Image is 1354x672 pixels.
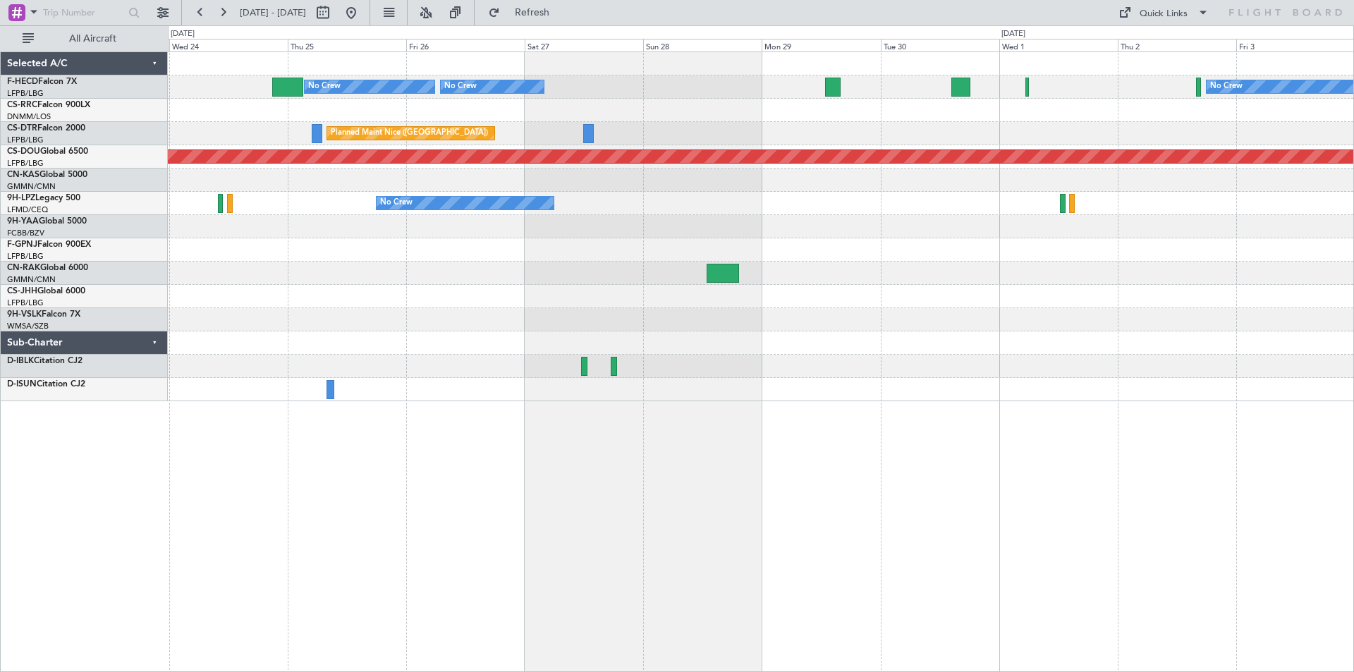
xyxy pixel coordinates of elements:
[7,228,44,238] a: FCBB/BZV
[7,135,44,145] a: LFPB/LBG
[7,251,44,262] a: LFPB/LBG
[7,264,88,272] a: CN-RAKGlobal 6000
[7,194,35,202] span: 9H-LPZ
[7,78,77,86] a: F-HECDFalcon 7X
[7,101,90,109] a: CS-RRCFalcon 900LX
[7,287,85,295] a: CS-JHHGlobal 6000
[7,240,91,249] a: F-GPNJFalcon 900EX
[503,8,562,18] span: Refresh
[762,39,880,51] div: Mon 29
[7,101,37,109] span: CS-RRC
[16,28,153,50] button: All Aircraft
[37,34,149,44] span: All Aircraft
[7,357,83,365] a: D-IBLKCitation CJ2
[171,28,195,40] div: [DATE]
[406,39,525,51] div: Fri 26
[7,181,56,192] a: GMMN/CMN
[881,39,999,51] div: Tue 30
[7,111,51,122] a: DNMM/LOS
[7,124,85,133] a: CS-DTRFalcon 2000
[7,158,44,169] a: LFPB/LBG
[308,76,341,97] div: No Crew
[7,310,42,319] span: 9H-VSLK
[7,264,40,272] span: CN-RAK
[7,171,39,179] span: CN-KAS
[999,39,1118,51] div: Wed 1
[7,217,39,226] span: 9H-YAA
[1118,39,1236,51] div: Thu 2
[7,88,44,99] a: LFPB/LBG
[7,171,87,179] a: CN-KASGlobal 5000
[7,310,80,319] a: 9H-VSLKFalcon 7X
[444,76,477,97] div: No Crew
[7,124,37,133] span: CS-DTR
[1140,7,1188,21] div: Quick Links
[240,6,306,19] span: [DATE] - [DATE]
[169,39,288,51] div: Wed 24
[7,240,37,249] span: F-GPNJ
[331,123,488,144] div: Planned Maint Nice ([GEOGRAPHIC_DATA])
[7,147,40,156] span: CS-DOU
[525,39,643,51] div: Sat 27
[7,194,80,202] a: 9H-LPZLegacy 500
[380,193,413,214] div: No Crew
[1111,1,1216,24] button: Quick Links
[1001,28,1025,40] div: [DATE]
[7,287,37,295] span: CS-JHH
[7,147,88,156] a: CS-DOUGlobal 6500
[7,204,48,215] a: LFMD/CEQ
[643,39,762,51] div: Sun 28
[7,357,34,365] span: D-IBLK
[43,2,124,23] input: Trip Number
[7,298,44,308] a: LFPB/LBG
[288,39,406,51] div: Thu 25
[1210,76,1243,97] div: No Crew
[7,380,85,389] a: D-ISUNCitation CJ2
[482,1,566,24] button: Refresh
[7,321,49,331] a: WMSA/SZB
[7,274,56,285] a: GMMN/CMN
[7,78,38,86] span: F-HECD
[7,380,37,389] span: D-ISUN
[7,217,87,226] a: 9H-YAAGlobal 5000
